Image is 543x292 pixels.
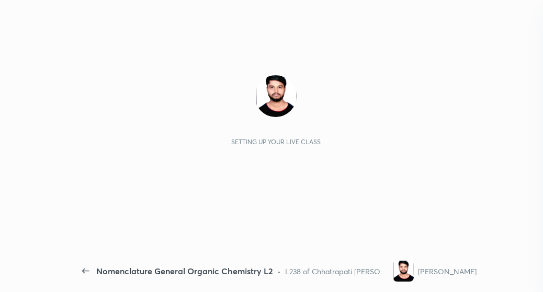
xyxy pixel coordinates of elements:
[255,75,297,117] img: 66874679623d4816b07f54b5b4078b8d.jpg
[96,265,273,277] div: Nomenclature General Organic Chemistry L2
[285,266,388,277] div: L238 of Chhatrapati [PERSON_NAME] nagar NEET UG 2026 Conquer 1
[418,266,477,277] div: [PERSON_NAME]
[231,138,321,146] div: Setting up your live class
[277,266,281,277] div: •
[393,261,414,282] img: 66874679623d4816b07f54b5b4078b8d.jpg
